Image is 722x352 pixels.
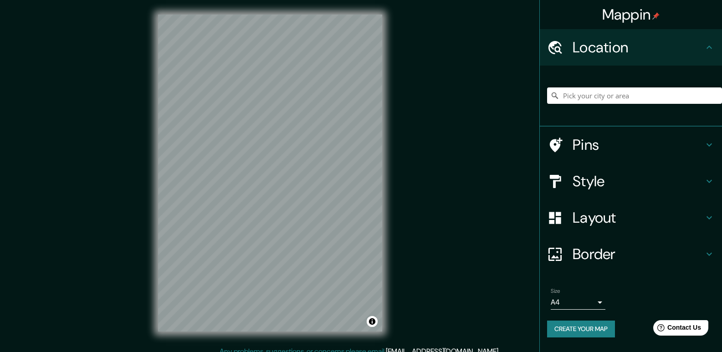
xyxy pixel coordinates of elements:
[641,316,712,342] iframe: Help widget launcher
[652,12,660,20] img: pin-icon.png
[573,38,704,56] h4: Location
[573,136,704,154] h4: Pins
[573,245,704,263] h4: Border
[551,295,605,310] div: A4
[367,316,378,327] button: Toggle attribution
[158,15,382,332] canvas: Map
[547,321,615,337] button: Create your map
[551,287,560,295] label: Size
[540,127,722,163] div: Pins
[602,5,660,24] h4: Mappin
[573,209,704,227] h4: Layout
[540,199,722,236] div: Layout
[540,236,722,272] div: Border
[540,29,722,66] div: Location
[573,172,704,190] h4: Style
[540,163,722,199] div: Style
[547,87,722,104] input: Pick your city or area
